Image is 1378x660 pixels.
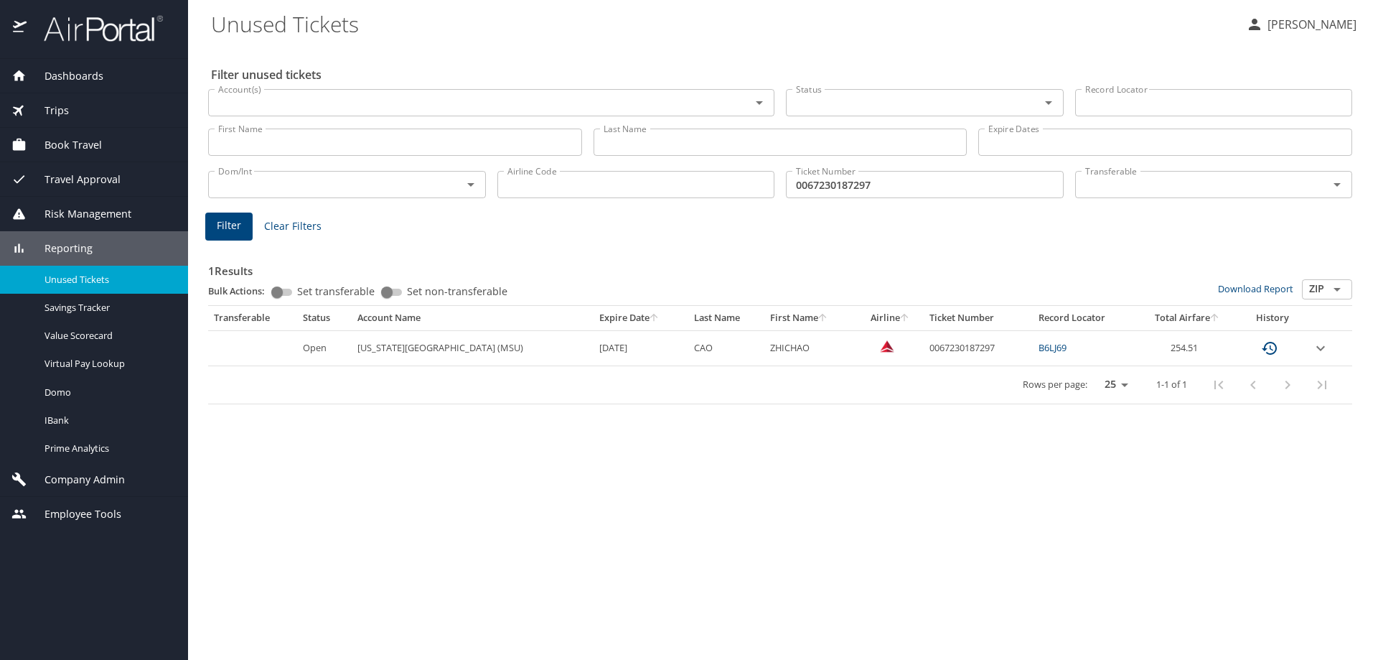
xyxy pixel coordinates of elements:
p: 1-1 of 1 [1156,380,1187,389]
td: [US_STATE][GEOGRAPHIC_DATA] (MSU) [352,330,594,366]
p: Bulk Actions: [208,284,276,297]
span: Risk Management [27,206,131,222]
span: Prime Analytics [44,442,171,455]
th: History [1238,306,1306,330]
span: Set transferable [297,287,375,297]
span: Clear Filters [264,218,322,236]
button: sort [1210,314,1220,323]
table: custom pagination table [208,306,1352,404]
button: Filter [205,213,253,241]
img: VxQ0i4AAAAASUVORK5CYII= [880,339,894,353]
img: airportal-logo.png [28,14,163,42]
th: Total Airfare [1137,306,1239,330]
td: ZHICHAO [764,330,856,366]
h2: Filter unused tickets [211,63,1355,86]
button: Open [1327,175,1347,195]
span: Virtual Pay Lookup [44,357,171,371]
img: icon-airportal.png [13,14,28,42]
td: [DATE] [594,330,688,366]
th: Ticket Number [924,306,1033,330]
th: Account Name [352,306,594,330]
a: B6LJ69 [1039,341,1067,354]
p: [PERSON_NAME] [1263,16,1356,33]
button: sort [650,314,660,323]
th: Status [297,306,351,330]
h1: Unused Tickets [211,1,1234,46]
h3: 1 Results [208,254,1352,279]
button: [PERSON_NAME] [1240,11,1362,37]
span: Value Scorecard [44,329,171,343]
td: Open [297,330,351,366]
td: CAO [688,330,764,366]
span: Company Admin [27,472,125,488]
button: Open [461,175,481,195]
th: Expire Date [594,306,688,330]
span: Book Travel [27,137,102,153]
a: Download Report [1218,282,1293,295]
th: Airline [856,306,924,330]
button: Clear Filters [258,213,327,240]
span: Dashboards [27,68,103,84]
button: sort [900,314,910,323]
button: Open [1327,279,1347,299]
span: Reporting [27,241,93,256]
select: rows per page [1093,374,1133,396]
th: Record Locator [1033,306,1136,330]
span: Travel Approval [27,172,121,187]
span: Domo [44,386,171,399]
button: Open [749,93,769,113]
th: Last Name [688,306,764,330]
button: Open [1039,93,1059,113]
span: Employee Tools [27,506,121,522]
p: Rows per page: [1023,380,1087,389]
div: Transferable [214,312,291,325]
button: sort [818,314,828,323]
span: Trips [27,103,69,118]
span: IBank [44,414,171,427]
td: 0067230187297 [924,330,1033,366]
td: 254.51 [1137,330,1239,366]
span: Unused Tickets [44,273,171,287]
button: expand row [1312,340,1329,357]
span: Set non-transferable [407,287,507,297]
span: Savings Tracker [44,301,171,315]
span: Filter [217,217,241,235]
th: First Name [764,306,856,330]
